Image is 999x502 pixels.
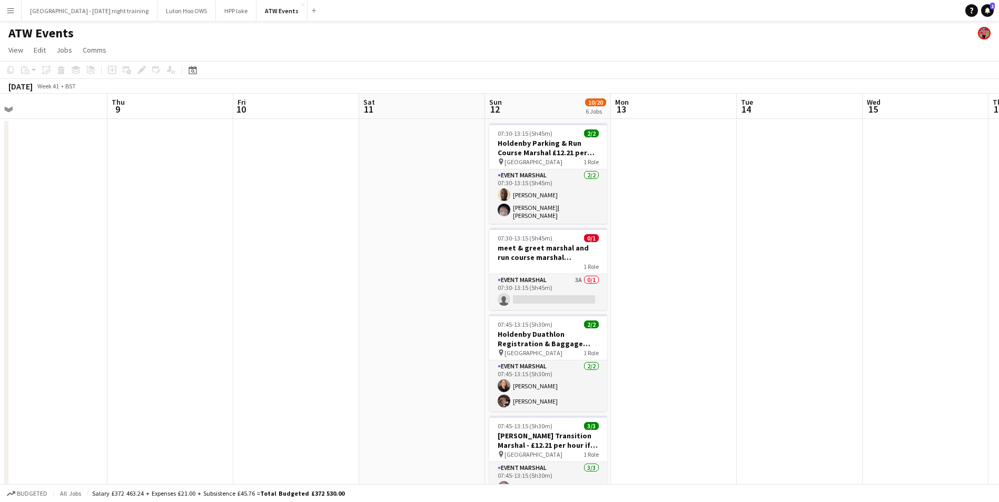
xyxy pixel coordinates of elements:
[865,103,881,115] span: 15
[363,97,375,107] span: Sat
[505,349,562,357] span: [GEOGRAPHIC_DATA]
[52,43,76,57] a: Jobs
[489,431,607,450] h3: [PERSON_NAME] Transition Marshal - £12.21 per hour if over 21
[92,489,344,497] div: Salary £372 463.24 + Expenses £21.00 + Subsistence £45.76 =
[22,1,157,21] button: [GEOGRAPHIC_DATA] - [DATE] night training
[586,107,606,115] div: 6 Jobs
[34,45,46,55] span: Edit
[489,228,607,310] app-job-card: 07:30-13:15 (5h45m)0/1meet & greet marshal and run course marshal [PERSON_NAME]1 RoleEvent Marsha...
[489,123,607,224] app-job-card: 07:30-13:15 (5h45m)2/2Holdenby Parking & Run Course Marshal £12.21 per hour (if over 21) [GEOGRAP...
[739,103,753,115] span: 14
[8,45,23,55] span: View
[498,422,552,430] span: 07:45-13:15 (5h30m)
[238,97,246,107] span: Fri
[216,1,256,21] button: HPP lake
[584,320,599,328] span: 2/2
[260,489,344,497] span: Total Budgeted £372 530.00
[78,43,111,57] a: Comms
[5,488,49,499] button: Budgeted
[583,450,599,458] span: 1 Role
[741,97,753,107] span: Tue
[35,82,61,90] span: Week 41
[867,97,881,107] span: Wed
[583,158,599,166] span: 1 Role
[8,25,74,41] h1: ATW Events
[978,27,991,39] app-user-avatar: ATW Racemakers
[498,320,552,328] span: 07:45-13:15 (5h30m)
[4,43,27,57] a: View
[489,314,607,411] app-job-card: 07:45-13:15 (5h30m)2/2Holdenby Duathlon Registration & Baggage Marshal £12.21 per hour if over 21...
[29,43,50,57] a: Edit
[157,1,216,21] button: Luton Hoo OWS
[110,103,125,115] span: 9
[505,450,562,458] span: [GEOGRAPHIC_DATA]
[583,263,599,270] span: 1 Role
[489,169,607,224] app-card-role: Event Marshal2/207:30-13:15 (5h45m)[PERSON_NAME][PERSON_NAME]| [PERSON_NAME]
[505,158,562,166] span: [GEOGRAPHIC_DATA]
[489,97,502,107] span: Sun
[489,274,607,310] app-card-role: Event Marshal3A0/107:30-13:15 (5h45m)
[256,1,308,21] button: ATW Events
[585,98,606,106] span: 10/20
[65,82,76,90] div: BST
[489,360,607,411] app-card-role: Event Marshal2/207:45-13:15 (5h30m)[PERSON_NAME][PERSON_NAME]
[58,489,83,497] span: All jobs
[236,103,246,115] span: 10
[615,97,629,107] span: Mon
[990,3,995,9] span: 1
[17,490,47,497] span: Budgeted
[112,97,125,107] span: Thu
[488,103,502,115] span: 12
[56,45,72,55] span: Jobs
[489,329,607,348] h3: Holdenby Duathlon Registration & Baggage Marshal £12.21 per hour if over 21
[498,234,552,242] span: 07:30-13:15 (5h45m)
[614,103,629,115] span: 13
[981,4,994,17] a: 1
[584,234,599,242] span: 0/1
[83,45,106,55] span: Comms
[584,422,599,430] span: 3/3
[362,103,375,115] span: 11
[8,81,33,92] div: [DATE]
[489,138,607,157] h3: Holdenby Parking & Run Course Marshal £12.21 per hour (if over 21)
[489,243,607,262] h3: meet & greet marshal and run course marshal [PERSON_NAME]
[584,129,599,137] span: 2/2
[498,129,552,137] span: 07:30-13:15 (5h45m)
[583,349,599,357] span: 1 Role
